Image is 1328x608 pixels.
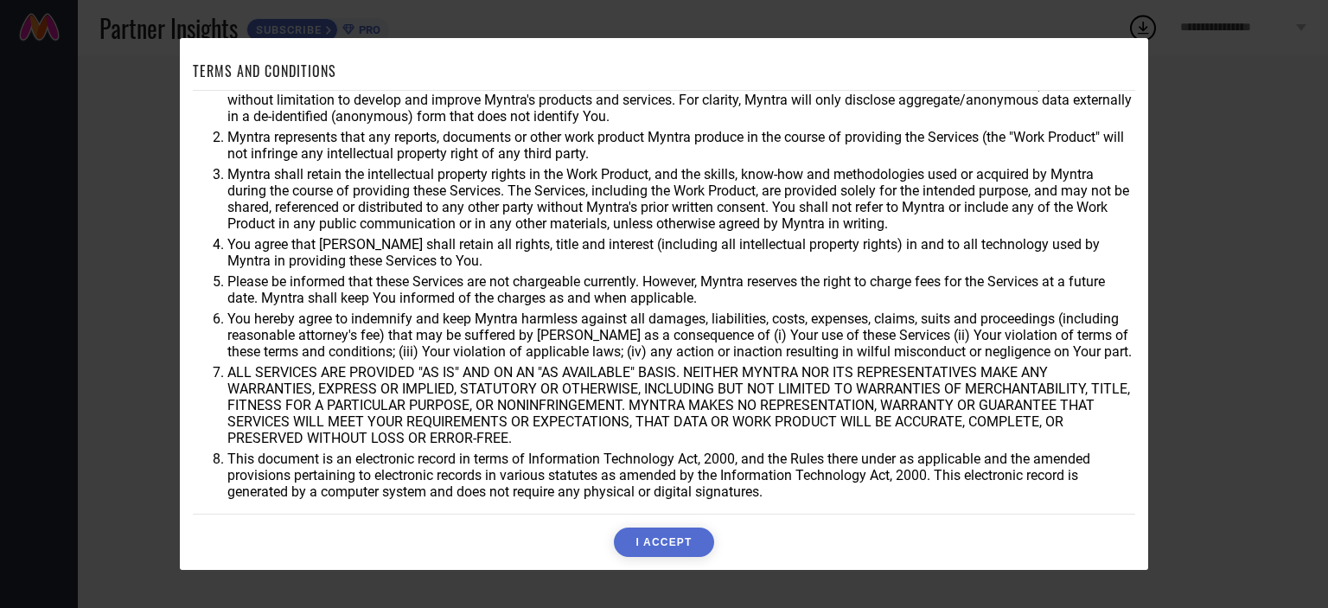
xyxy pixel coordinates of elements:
[227,273,1135,306] li: Please be informed that these Services are not chargeable currently. However, Myntra reserves the...
[227,310,1135,360] li: You hereby agree to indemnify and keep Myntra harmless against all damages, liabilities, costs, e...
[227,236,1135,269] li: You agree that [PERSON_NAME] shall retain all rights, title and interest (including all intellect...
[227,364,1135,446] li: ALL SERVICES ARE PROVIDED "AS IS" AND ON AN "AS AVAILABLE" BASIS. NEITHER MYNTRA NOR ITS REPRESEN...
[193,61,336,81] h1: TERMS AND CONDITIONS
[227,129,1135,162] li: Myntra represents that any reports, documents or other work product Myntra produce in the course ...
[227,75,1135,125] li: You agree that Myntra may use aggregate and anonymized data for any business purpose during or af...
[614,528,713,557] button: I ACCEPT
[227,451,1135,500] li: This document is an electronic record in terms of Information Technology Act, 2000, and the Rules...
[227,166,1135,232] li: Myntra shall retain the intellectual property rights in the Work Product, and the skills, know-ho...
